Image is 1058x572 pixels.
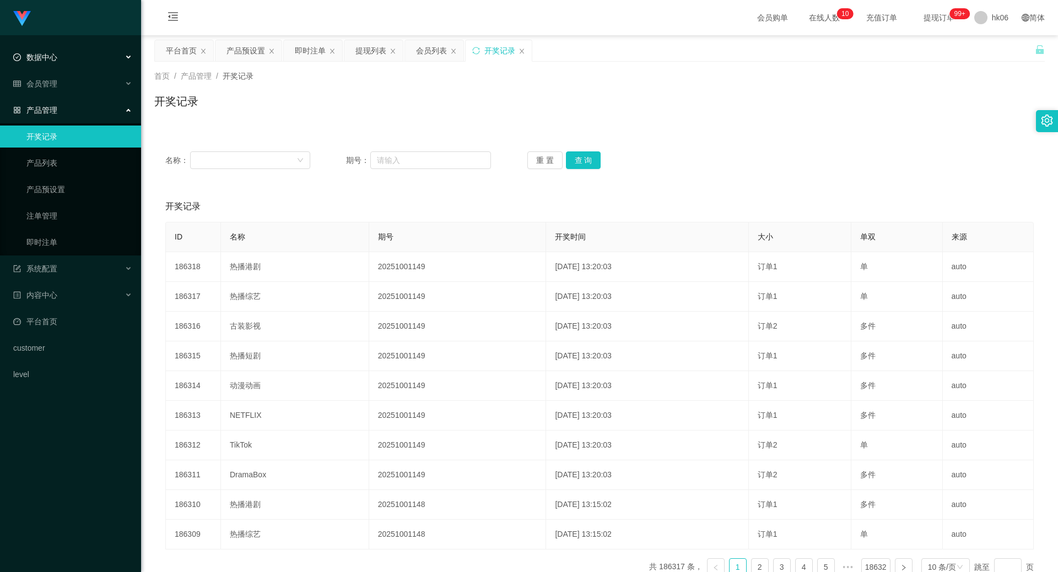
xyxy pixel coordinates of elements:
[860,440,868,449] span: 单
[355,40,386,61] div: 提现列表
[13,265,21,273] i: 图标: form
[860,381,876,390] span: 多件
[1035,45,1045,55] i: 图标: unlock
[943,401,1034,431] td: auto
[803,14,845,21] span: 在线人数
[943,520,1034,549] td: auto
[758,262,778,271] span: 订单1
[154,72,170,80] span: 首页
[555,232,586,241] span: 开奖时间
[943,460,1034,490] td: auto
[758,351,778,360] span: 订单1
[943,490,1034,520] td: auto
[13,53,57,62] span: 数据中心
[943,341,1034,371] td: auto
[758,292,778,301] span: 订单1
[841,8,845,19] p: 1
[200,48,207,55] i: 图标: close
[546,490,748,520] td: [DATE] 13:15:02
[166,282,221,312] td: 186317
[221,371,369,401] td: 动漫动画
[13,291,57,299] span: 内容中心
[416,40,447,61] div: 会员列表
[519,48,525,55] i: 图标: close
[758,470,778,479] span: 订单2
[226,40,265,61] div: 产品预设置
[758,440,778,449] span: 订单2
[943,282,1034,312] td: auto
[13,11,31,26] img: logo.9652507e.png
[369,520,547,549] td: 20251001148
[166,252,221,282] td: 186318
[566,151,601,169] button: 查 询
[860,262,868,271] span: 单
[175,232,182,241] span: ID
[13,264,57,273] span: 系统配置
[860,292,868,301] span: 单
[758,322,778,330] span: 订单2
[546,431,748,460] td: [DATE] 13:20:03
[860,411,876,420] span: 多件
[943,312,1034,341] td: auto
[758,530,778,538] span: 订单1
[26,152,132,174] a: 产品列表
[369,401,547,431] td: 20251001149
[329,48,336,55] i: 图标: close
[943,252,1034,282] td: auto
[546,460,748,490] td: [DATE] 13:20:03
[860,530,868,538] span: 单
[943,431,1034,460] td: auto
[165,200,201,213] span: 开奖记录
[221,341,369,371] td: 热播短剧
[13,337,132,359] a: customer
[13,53,21,61] i: 图标: check-circle-o
[546,520,748,549] td: [DATE] 13:15:02
[546,341,748,371] td: [DATE] 13:20:03
[221,520,369,549] td: 热播综艺
[166,520,221,549] td: 186309
[346,155,370,166] span: 期号：
[221,460,369,490] td: DramaBox
[860,232,876,241] span: 单双
[378,232,393,241] span: 期号
[369,371,547,401] td: 20251001149
[154,1,192,36] i: 图标: menu-fold
[13,106,21,114] i: 图标: appstore-o
[26,231,132,253] a: 即时注单
[845,8,849,19] p: 0
[221,490,369,520] td: 热播港剧
[181,72,212,80] span: 产品管理
[837,8,853,19] sup: 10
[369,341,547,371] td: 20251001149
[166,460,221,490] td: 186311
[268,48,275,55] i: 图标: close
[221,401,369,431] td: NETFLIX
[472,47,480,55] i: 图标: sync
[952,232,967,241] span: 来源
[860,322,876,330] span: 多件
[13,363,132,385] a: level
[484,40,515,61] div: 开奖记录
[13,310,132,333] a: 图标: dashboard平台首页
[943,371,1034,401] td: auto
[860,351,876,360] span: 多件
[546,401,748,431] td: [DATE] 13:20:03
[758,381,778,390] span: 订单1
[712,564,719,571] i: 图标: left
[166,312,221,341] td: 186316
[900,564,907,571] i: 图标: right
[758,500,778,509] span: 订单1
[860,500,876,509] span: 多件
[369,282,547,312] td: 20251001149
[546,282,748,312] td: [DATE] 13:20:03
[1022,14,1029,21] i: 图标: global
[166,401,221,431] td: 186313
[154,93,198,110] h1: 开奖记录
[221,312,369,341] td: 古装影视
[221,282,369,312] td: 热播综艺
[369,490,547,520] td: 20251001148
[13,80,21,88] i: 图标: table
[369,431,547,460] td: 20251001149
[957,564,963,571] i: 图标: down
[221,431,369,460] td: TikTok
